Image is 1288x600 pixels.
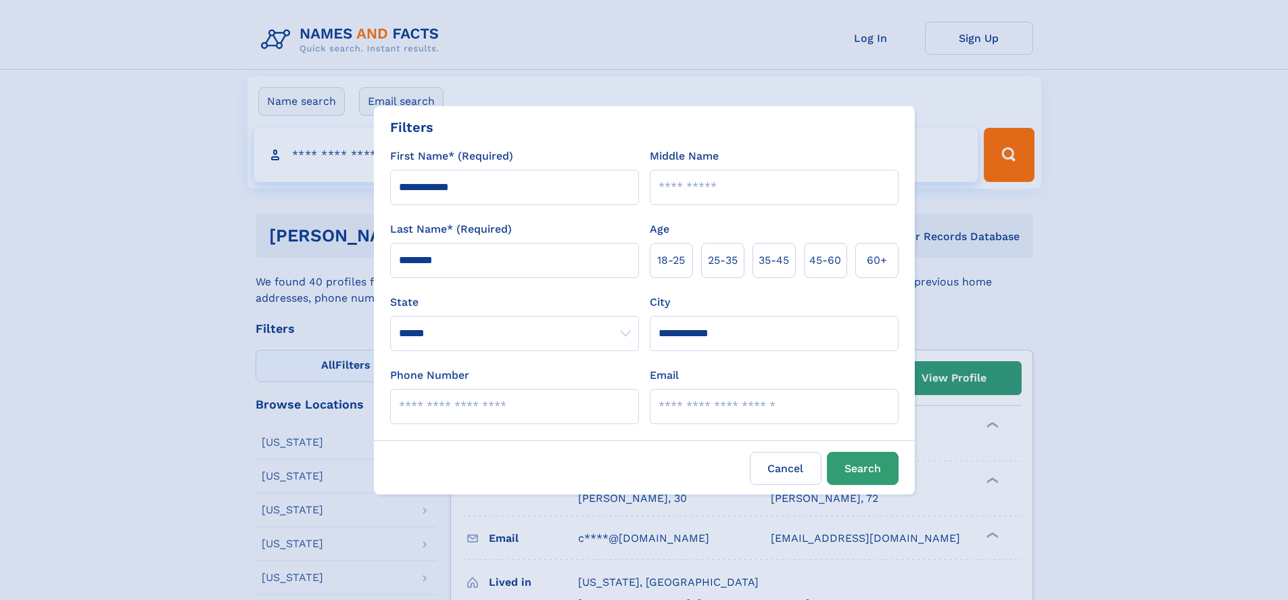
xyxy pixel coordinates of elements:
span: 25‑35 [708,252,738,269]
label: Middle Name [650,148,719,164]
label: Age [650,221,669,237]
span: 18‑25 [657,252,685,269]
label: State [390,294,639,310]
span: 35‑45 [759,252,789,269]
div: Filters [390,117,433,137]
label: Phone Number [390,367,469,384]
button: Search [827,452,899,485]
label: Email [650,367,679,384]
span: 45‑60 [809,252,841,269]
label: Cancel [750,452,821,485]
label: First Name* (Required) [390,148,513,164]
label: Last Name* (Required) [390,221,512,237]
label: City [650,294,670,310]
span: 60+ [867,252,887,269]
